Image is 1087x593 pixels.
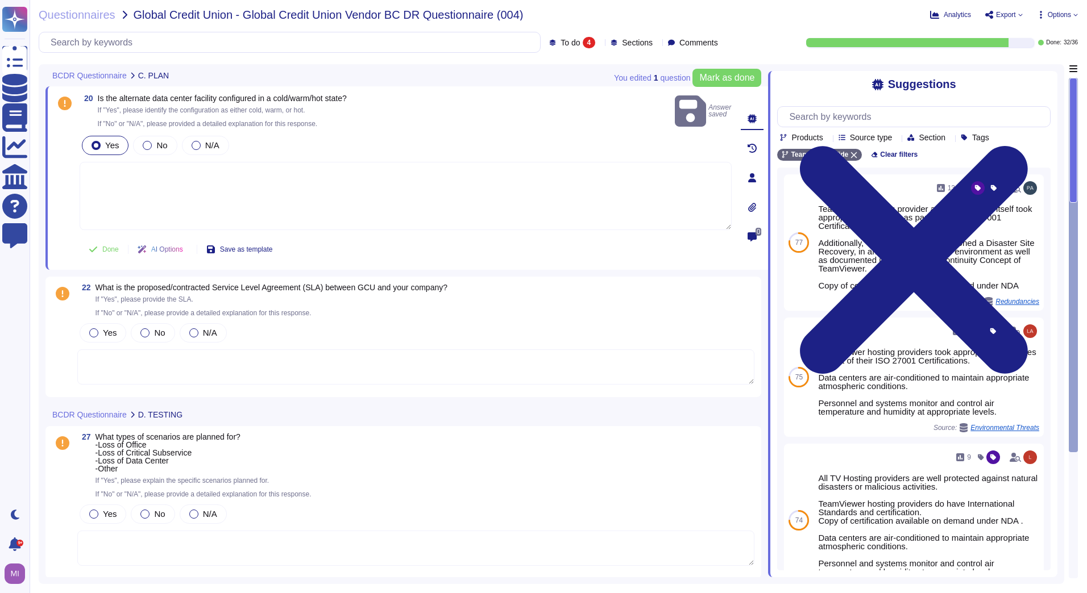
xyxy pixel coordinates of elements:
span: AI Options [151,246,183,253]
span: C. PLAN [138,72,169,80]
button: Mark as done [692,69,761,87]
span: No [154,509,165,519]
span: If "Yes", please provide the SLA. If "No" or "N/A", please provide a detailed explanation for thi... [96,295,312,317]
span: To do [561,39,580,47]
input: Search by keywords [45,32,540,52]
span: 22 [77,283,91,291]
button: Analytics [930,10,971,19]
button: Save as template [197,238,282,261]
span: N/A [203,509,217,519]
span: Is the alternate data center facility configured in a cold/warm/hot state? [98,94,347,103]
span: Yes [103,509,117,519]
span: BCDR Questionnaire [52,411,127,419]
span: 74 [795,517,803,524]
span: No [154,328,165,337]
span: Global Credit Union - Global Credit Union Vendor BC DR Questionnaire (004) [134,9,524,20]
span: Questionnaires [39,9,115,20]
button: Done [80,238,128,261]
div: All TV Hosting providers are well protected against natural disasters or malicious activities. Te... [818,474,1039,576]
img: user [1023,450,1037,464]
span: What is the proposed/contracted Service Level Agreement (SLA) between GCU and your company? [96,283,447,292]
b: 1 [654,74,658,82]
span: N/A [205,140,219,150]
img: user [1023,324,1037,338]
span: N/A [203,328,217,337]
span: 20 [80,94,93,102]
span: Sections [622,39,653,47]
img: user [1023,181,1037,195]
div: 9+ [16,540,23,546]
span: Done [102,246,119,253]
span: No [156,140,167,150]
span: Save as template [220,246,273,253]
input: Search by keywords [783,107,1050,127]
button: user [2,561,33,586]
span: Analytics [944,11,971,18]
span: Answer saved [675,93,732,129]
span: Comments [679,39,718,47]
span: What types of scenarios are planned for? -Loss of Office -Loss of Critical Subservice -Loss of Da... [96,432,240,473]
span: 77 [795,239,803,246]
span: 75 [795,374,803,381]
span: Mark as done [699,73,754,82]
span: You edited question [614,74,690,82]
span: BCDR Questionnaire [52,72,127,80]
span: Yes [103,328,117,337]
span: Done: [1046,40,1061,45]
span: If "Yes", please identify the configuration as either cold, warm, or hot. If "No" or "N/A", pleas... [98,106,318,128]
span: Yes [105,140,119,150]
span: Export [996,11,1016,18]
span: 9 [967,454,971,461]
span: 27 [77,433,91,441]
span: 0 [756,228,762,236]
span: If "Yes", please explain the specific scenarios planned for. If "No" or "N/A", please provide a d... [96,477,312,498]
span: 32 / 36 [1064,40,1078,45]
span: D. TESTING [138,411,182,419]
span: Options [1048,11,1071,18]
div: 4 [583,37,596,48]
img: user [5,563,25,584]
